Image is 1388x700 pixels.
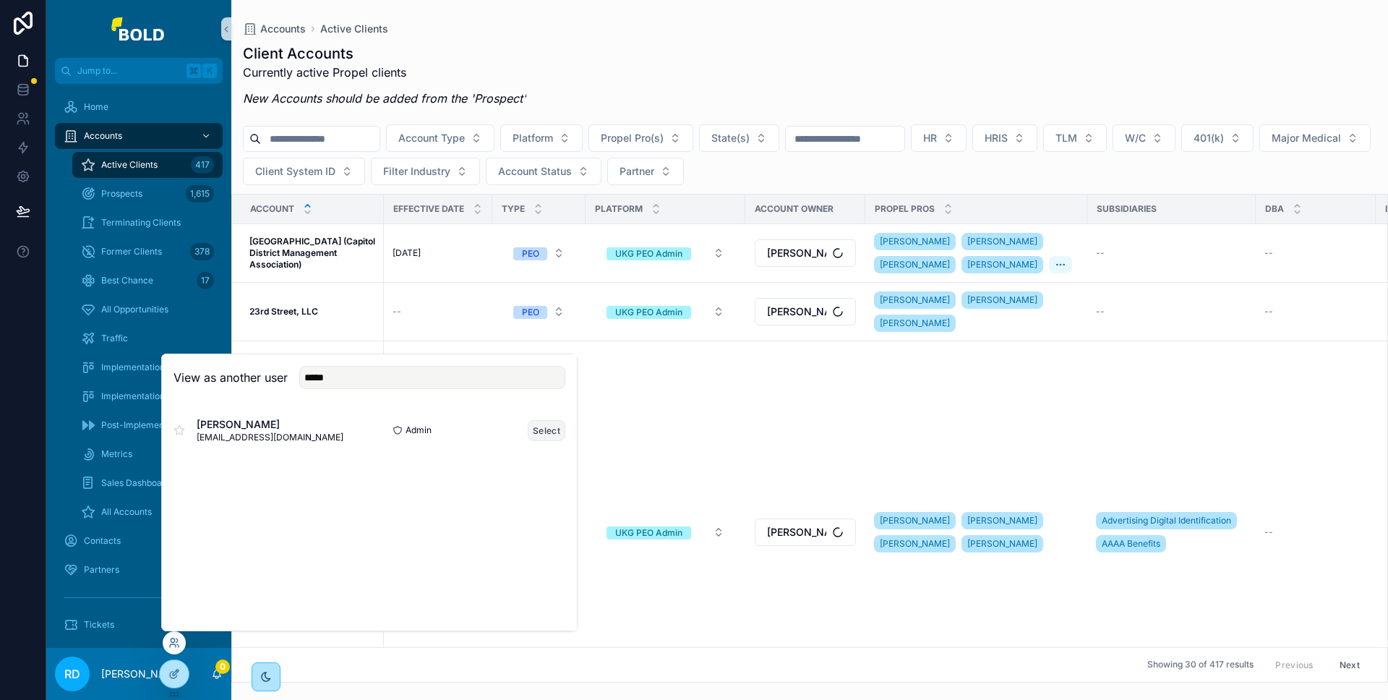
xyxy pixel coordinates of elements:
[1096,509,1247,555] a: Advertising Digital IdentificationAAAA Benefits
[502,203,525,215] span: Type
[522,306,539,319] div: PEO
[961,233,1043,250] a: [PERSON_NAME]
[1096,306,1105,317] span: --
[961,512,1043,529] a: [PERSON_NAME]
[260,22,306,36] span: Accounts
[1096,512,1237,529] a: Advertising Digital Identification
[84,619,114,631] span: Tickets
[699,124,779,152] button: Select Button
[406,424,432,436] span: Admin
[72,181,223,207] a: Prospects1,615
[72,152,223,178] a: Active Clients417
[393,306,401,317] span: --
[501,239,577,267] a: Select Button
[961,291,1043,309] a: [PERSON_NAME]
[72,354,223,380] a: Implementation Board
[55,58,223,84] button: Jump to...K
[72,441,223,467] a: Metrics
[46,84,231,648] div: scrollable content
[72,268,223,294] a: Best Chance17
[1147,660,1254,671] span: Showing 30 of 417 results
[101,188,142,200] span: Prospects
[923,131,937,145] span: HR
[371,158,480,185] button: Select Button
[101,506,152,518] span: All Accounts
[249,236,375,270] a: [GEOGRAPHIC_DATA] (Capitol District Management Association)
[101,448,132,460] span: Metrics
[249,306,318,317] strong: 23rd Street, LLC
[755,298,856,325] button: Select Button
[880,294,950,306] span: [PERSON_NAME]
[72,239,223,265] a: Former Clients378
[767,246,826,260] span: [PERSON_NAME]
[320,22,388,36] a: Active Clients
[197,432,343,443] span: [EMAIL_ADDRESS][DOMAIN_NAME]
[880,515,950,526] span: [PERSON_NAME]
[101,667,184,681] p: [PERSON_NAME]
[1043,124,1107,152] button: Select Button
[191,156,214,174] div: 417
[55,612,223,638] a: Tickets
[101,333,128,344] span: Traffic
[880,538,950,550] span: [PERSON_NAME]
[620,164,654,179] span: Partner
[874,509,1079,555] a: [PERSON_NAME][PERSON_NAME][PERSON_NAME][PERSON_NAME]
[874,233,956,250] a: [PERSON_NAME]
[967,538,1037,550] span: [PERSON_NAME]
[985,131,1008,145] span: HRIS
[755,203,834,215] span: Account Owner
[55,528,223,554] a: Contacts3,058
[1096,535,1166,552] a: AAAA Benefits
[77,65,181,77] span: Jump to...
[393,306,484,317] a: --
[72,499,223,525] a: All Accounts2,458
[1264,247,1367,259] a: --
[594,239,737,267] a: Select Button
[754,518,857,547] a: Select Button
[101,304,168,315] span: All Opportunities
[754,297,857,326] a: Select Button
[1096,306,1247,317] a: --
[595,299,736,325] button: Select Button
[1102,515,1231,526] span: Advertising Digital Identification
[967,236,1037,247] span: [PERSON_NAME]
[961,256,1043,273] a: [PERSON_NAME]
[101,477,171,489] span: Sales Dashboard
[874,256,956,273] a: [PERSON_NAME]
[874,291,956,309] a: [PERSON_NAME]
[55,94,223,120] a: Home
[874,289,1079,335] a: [PERSON_NAME][PERSON_NAME][PERSON_NAME]
[615,526,682,539] div: UKG PEO Admin
[967,294,1037,306] span: [PERSON_NAME]
[393,247,421,259] span: [DATE]
[595,240,736,266] button: Select Button
[754,239,857,268] a: Select Button
[767,304,826,319] span: [PERSON_NAME]
[243,158,365,185] button: Select Button
[1181,124,1254,152] button: Select Button
[173,369,288,386] h2: View as another user
[961,535,1043,552] a: [PERSON_NAME]
[393,247,484,259] a: [DATE]
[243,22,306,36] a: Accounts
[64,665,80,683] span: RD
[1125,131,1146,145] span: W/C
[967,515,1037,526] span: [PERSON_NAME]
[197,272,214,289] div: 17
[111,17,166,40] img: App logo
[386,124,494,152] button: Select Button
[393,203,464,215] span: Effective Date
[72,470,223,496] a: Sales Dashboard
[501,298,577,325] a: Select Button
[1264,526,1273,538] span: --
[513,131,553,145] span: Platform
[101,159,158,171] span: Active Clients
[1272,131,1341,145] span: Major Medical
[101,362,192,373] span: Implementation Board
[398,131,465,145] span: Account Type
[1259,124,1371,152] button: Select Button
[215,660,230,674] span: 0
[101,390,200,402] span: Implementation On Hold
[55,557,223,583] a: Partners19
[500,124,583,152] button: Select Button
